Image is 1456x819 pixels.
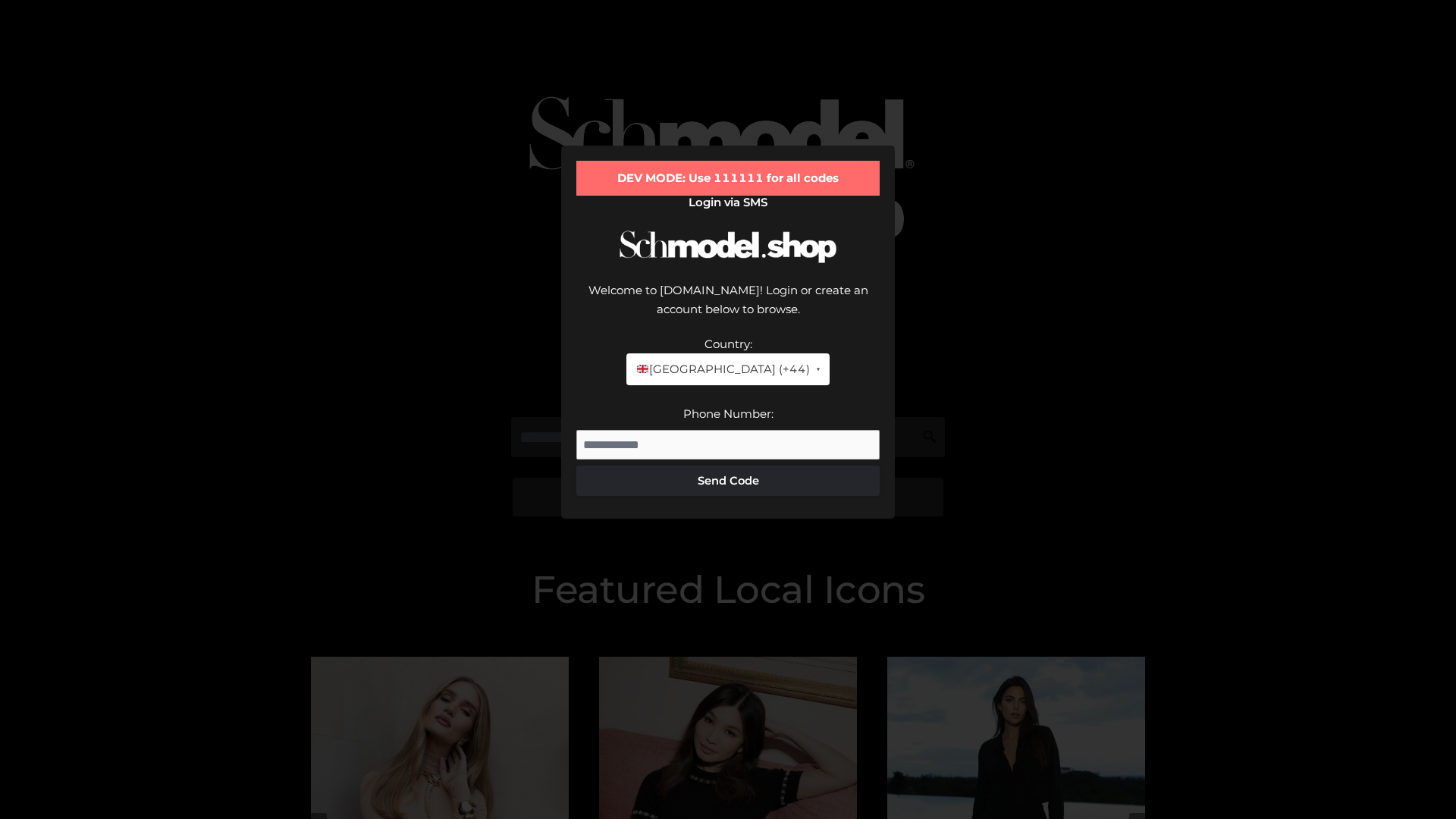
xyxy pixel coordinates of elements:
span: [GEOGRAPHIC_DATA] (+44) [635,359,809,379]
img: 🇬🇧 [637,363,648,375]
div: Welcome to [DOMAIN_NAME]! Login or create an account below to browse. [576,281,880,334]
button: Send Code [576,466,880,496]
label: Country: [704,337,752,351]
img: Schmodel Logo [614,217,842,277]
div: DEV MODE: Use 111111 for all codes [576,161,880,196]
h2: Login via SMS [576,196,880,209]
label: Phone Number: [683,406,773,421]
